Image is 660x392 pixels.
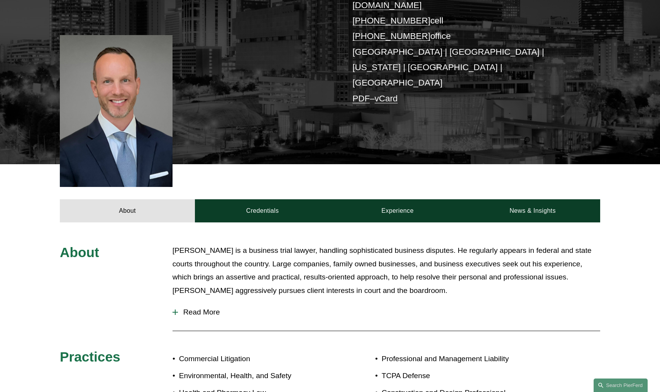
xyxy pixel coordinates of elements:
[594,379,648,392] a: Search this site
[195,199,330,222] a: Credentials
[352,94,370,103] a: PDF
[173,302,600,322] button: Read More
[465,199,600,222] a: News & Insights
[60,349,120,364] span: Practices
[352,31,430,41] a: [PHONE_NUMBER]
[382,369,555,383] p: TCPA Defense
[330,199,465,222] a: Experience
[179,352,330,366] p: Commercial Litigation
[179,369,330,383] p: Environmental, Health, and Safety
[178,308,600,316] span: Read More
[382,352,555,366] p: Professional and Management Liability
[60,199,195,222] a: About
[173,244,600,297] p: [PERSON_NAME] is a business trial lawyer, handling sophisticated business disputes. He regularly ...
[60,245,99,260] span: About
[352,16,430,25] a: [PHONE_NUMBER]
[375,94,398,103] a: vCard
